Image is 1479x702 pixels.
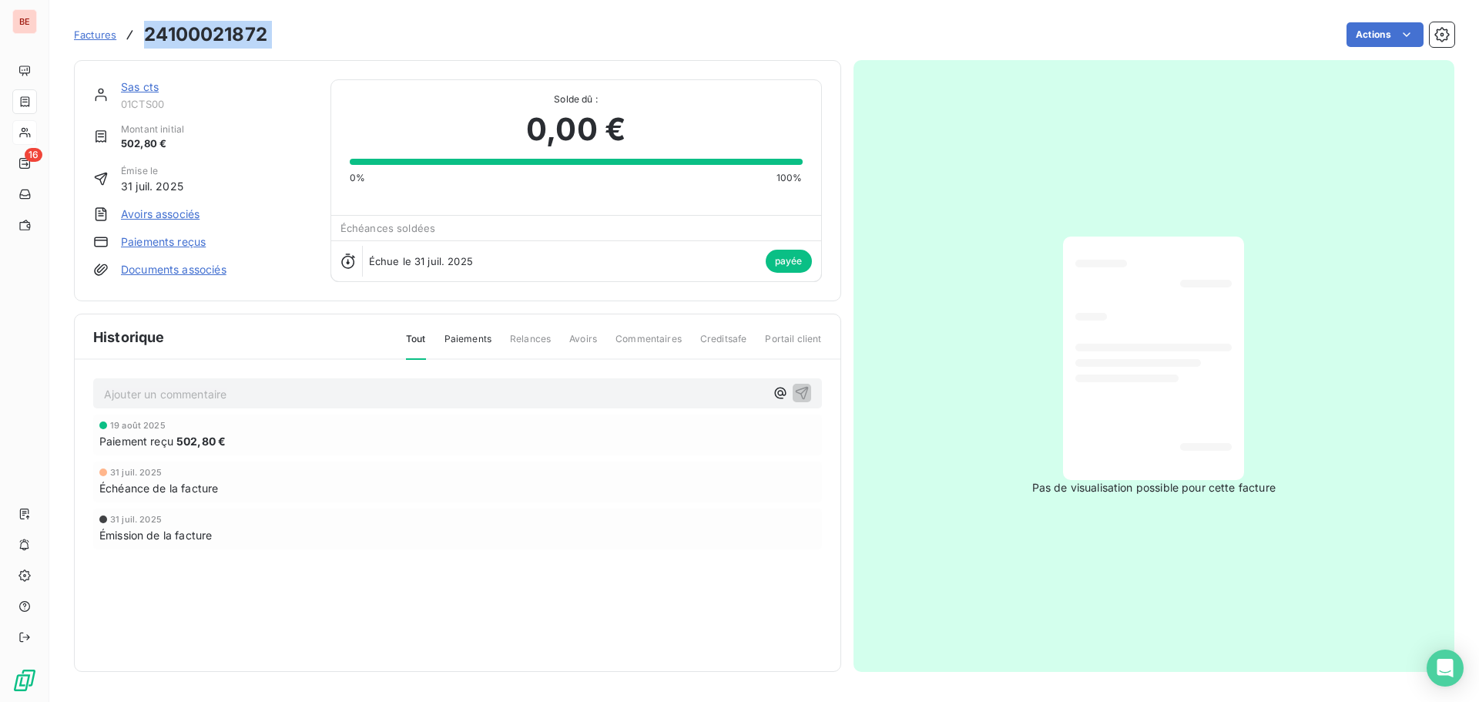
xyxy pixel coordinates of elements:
[121,207,200,222] a: Avoirs associés
[99,480,218,496] span: Échéance de la facture
[444,332,491,358] span: Paiements
[25,148,42,162] span: 16
[110,468,162,477] span: 31 juil. 2025
[12,9,37,34] div: BE
[110,421,166,430] span: 19 août 2025
[406,332,426,360] span: Tout
[350,171,365,185] span: 0%
[369,255,473,267] span: Échue le 31 juil. 2025
[766,250,812,273] span: payée
[121,164,183,178] span: Émise le
[74,27,116,42] a: Factures
[569,332,597,358] span: Avoirs
[74,29,116,41] span: Factures
[99,527,212,543] span: Émission de la facture
[110,515,162,524] span: 31 juil. 2025
[99,433,173,449] span: Paiement reçu
[121,123,184,136] span: Montant initial
[121,80,159,93] a: Sas cts
[526,106,625,153] span: 0,00 €
[1347,22,1424,47] button: Actions
[776,171,803,185] span: 100%
[93,327,165,348] span: Historique
[615,332,682,358] span: Commentaires
[121,136,184,152] span: 502,80 €
[121,178,183,194] span: 31 juil. 2025
[121,262,226,277] a: Documents associés
[12,668,37,693] img: Logo LeanPay
[144,21,267,49] h3: 24100021872
[121,98,312,110] span: 01CTS00
[510,332,551,358] span: Relances
[765,332,821,358] span: Portail client
[340,222,436,234] span: Échéances soldées
[1032,480,1276,495] span: Pas de visualisation possible pour cette facture
[350,92,803,106] span: Solde dû :
[700,332,747,358] span: Creditsafe
[176,433,226,449] span: 502,80 €
[1427,650,1464,687] div: Open Intercom Messenger
[121,234,206,250] a: Paiements reçus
